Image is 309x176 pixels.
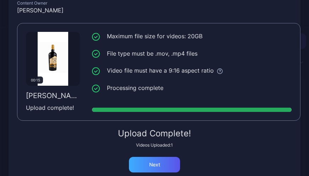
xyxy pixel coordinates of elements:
[92,84,292,92] li: Processing complete
[17,6,292,15] div: [PERSON_NAME]
[17,142,292,148] div: Videos Uploaded: 1
[17,129,292,138] div: Upload Complete!
[26,91,80,100] div: [PERSON_NAME].mp4
[26,103,80,112] div: Upload complete!
[92,49,292,58] li: File type must be .mov, .mp4 files
[92,66,292,75] li: Video file must have a 9:16 aspect ratio
[149,162,160,168] div: Next
[17,0,292,6] div: Content Owner
[28,76,43,84] div: 00:15
[92,32,292,41] li: Maximum file size for videos: 20GB
[129,157,180,172] button: Next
